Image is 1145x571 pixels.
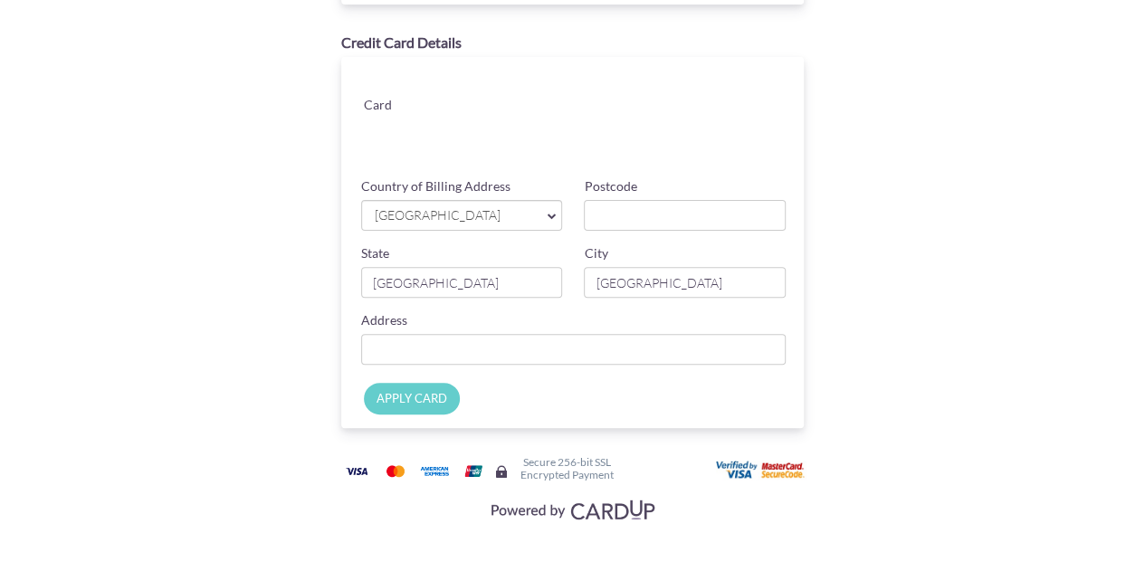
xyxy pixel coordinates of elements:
[364,383,460,414] input: APPLY CARD
[350,93,463,120] div: Card
[482,492,663,526] img: Visa, Mastercard
[339,460,375,482] img: Visa
[341,33,805,53] div: Credit Card Details
[361,244,389,262] label: State
[494,464,509,479] img: Secure lock
[377,460,414,482] img: Mastercard
[477,115,631,148] iframe: Secure card expiration date input frame
[477,75,787,108] iframe: Secure card number input frame
[520,456,614,480] h6: Secure 256-bit SSL Encrypted Payment
[416,460,453,482] img: American Express
[634,115,787,148] iframe: Secure card security code input frame
[455,460,491,482] img: Union Pay
[373,206,533,225] span: [GEOGRAPHIC_DATA]
[716,461,806,481] img: User card
[361,177,510,195] label: Country of Billing Address
[361,200,563,231] a: [GEOGRAPHIC_DATA]
[361,311,407,329] label: Address
[584,244,607,262] label: City
[584,177,636,195] label: Postcode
